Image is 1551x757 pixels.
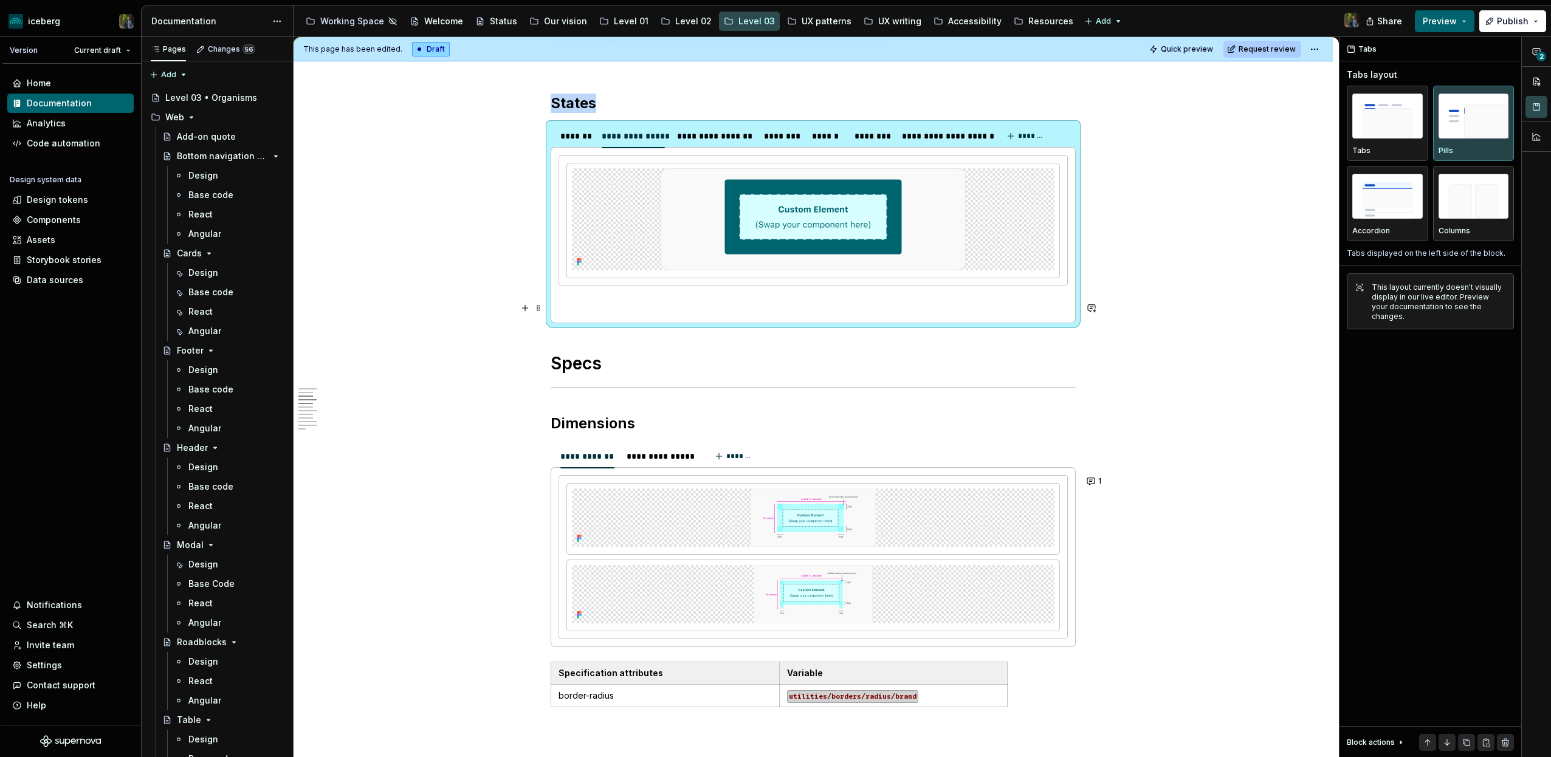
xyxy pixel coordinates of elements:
div: Pages [151,44,186,54]
a: Components [7,210,134,230]
a: Base code [169,185,288,205]
a: UX patterns [782,12,856,31]
a: Design [169,360,288,380]
a: Our vision [524,12,592,31]
div: Modal [177,539,204,551]
div: Code automation [27,137,100,149]
a: Footer [157,341,288,360]
button: icebergSimon Désilets [2,8,139,34]
img: Simon Désilets [119,14,134,29]
span: 1 [1098,476,1101,486]
button: Notifications [7,595,134,615]
img: Simon Désilets [1344,13,1359,27]
a: React [169,594,288,613]
div: Design [188,558,218,570]
a: Design [169,457,288,477]
svg: Supernova Logo [40,735,101,747]
section-item: With padding [559,475,1068,639]
div: Documentation [151,15,266,27]
a: Angular [169,691,288,710]
div: Accessibility [948,15,1002,27]
a: Documentation [7,94,134,113]
div: Settings [27,659,62,671]
span: Quick preview [1161,44,1213,54]
div: Angular [188,617,221,629]
span: 2 [1536,52,1546,61]
div: Working Space [320,15,384,27]
span: This page has been edited. [303,44,402,54]
div: Level 01 [614,15,648,27]
div: Resources [1028,15,1073,27]
div: Cards [177,247,202,259]
span: Preview [1423,15,1457,27]
div: Footer [177,344,204,357]
div: Design [188,267,218,279]
p: Accordion [1352,226,1390,236]
div: Tabs layout [1347,69,1397,81]
a: React [169,671,288,691]
div: Bottom navigation bar [177,150,269,162]
span: Share [1377,15,1402,27]
div: Level 03 [738,15,775,27]
img: placeholder [1439,94,1509,138]
div: Documentation [27,97,92,109]
span: Request review [1239,44,1296,54]
button: Publish [1479,10,1546,32]
button: 1 [1083,473,1107,490]
button: Share [1360,10,1410,32]
h1: Specs [551,352,1076,374]
a: Data sources [7,270,134,290]
div: Contact support [27,679,95,691]
div: Design [188,170,218,182]
div: React [188,306,213,318]
a: Code automation [7,134,134,153]
a: Design [169,166,288,185]
a: UX writing [859,12,926,31]
p: Specification attributes [559,667,772,679]
a: Level 02 [656,12,717,31]
div: Welcome [424,15,463,27]
div: React [188,675,213,687]
div: Base code [188,383,233,396]
a: Add-on quote [157,127,288,146]
div: Design [188,461,218,473]
div: Web [146,108,288,127]
a: Welcome [405,12,468,31]
a: Invite team [7,635,134,655]
button: Help [7,696,134,715]
div: Invite team [27,639,74,651]
a: Working Space [301,12,402,31]
a: Status [470,12,522,31]
a: Design [169,263,288,283]
button: placeholderColumns [1433,166,1515,241]
div: Base Code [188,578,235,590]
button: Add [146,66,191,83]
div: Base code [188,481,233,493]
a: Design tokens [7,190,134,210]
div: Notifications [27,599,82,611]
a: Base Code [169,574,288,594]
a: Roadblocks [157,632,288,652]
button: placeholderAccordion [1347,166,1428,241]
div: Block actions [1347,734,1406,751]
div: Search ⌘K [27,619,73,631]
div: Design system data [10,175,81,185]
div: Help [27,699,46,711]
div: Our vision [544,15,587,27]
p: Tabs displayed on the left side of the block. [1347,248,1514,258]
span: Add [1096,16,1111,26]
a: Base code [169,283,288,302]
p: Columns [1439,226,1470,236]
a: Settings [7,656,134,675]
div: Roadblocks [177,636,227,648]
div: Base code [188,189,233,201]
a: Angular [169,321,288,341]
a: Resources [1009,12,1078,31]
div: Level 02 [675,15,712,27]
button: Search ⌘K [7,615,134,635]
div: UX writing [878,15,921,27]
a: Base code [169,380,288,399]
div: Components [27,214,81,226]
a: Modal [157,535,288,555]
